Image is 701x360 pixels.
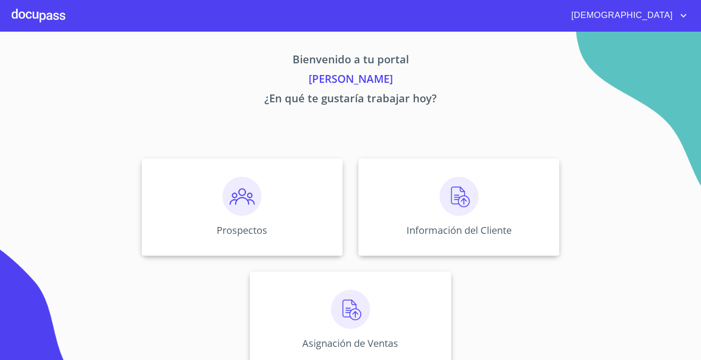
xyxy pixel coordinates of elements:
[51,90,650,110] p: ¿En qué te gustaría trabajar hoy?
[564,8,678,23] span: [DEMOGRAPHIC_DATA]
[302,337,398,350] p: Asignación de Ventas
[222,177,261,216] img: prospectos.png
[440,177,479,216] img: carga.png
[51,51,650,71] p: Bienvenido a tu portal
[406,224,512,237] p: Información del Cliente
[51,71,650,90] p: [PERSON_NAME]
[564,8,689,23] button: account of current user
[217,224,267,237] p: Prospectos
[331,290,370,329] img: carga.png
